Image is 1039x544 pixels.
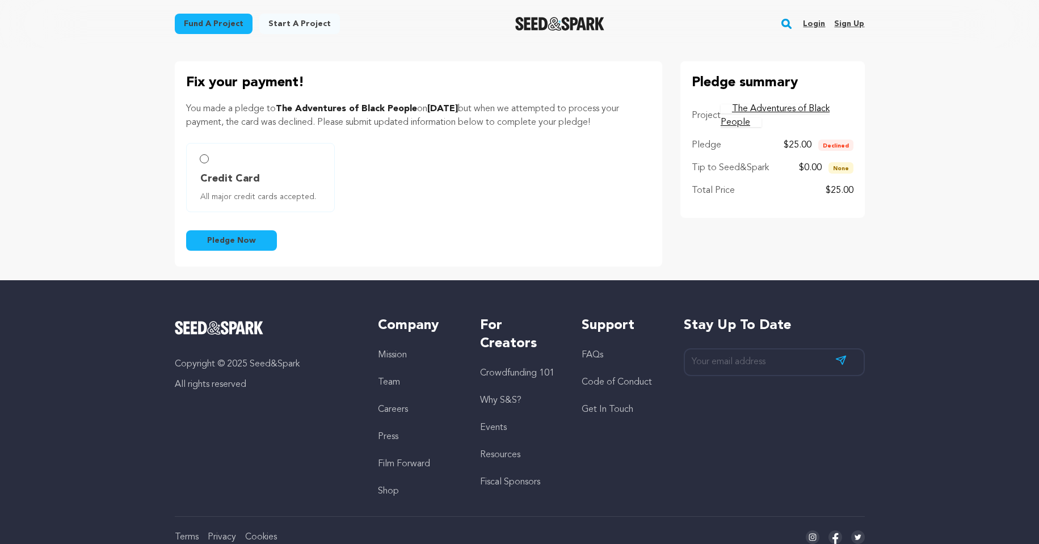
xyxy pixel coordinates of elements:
[818,140,853,151] span: Declined
[684,317,865,335] h5: Stay up to date
[582,317,661,335] h5: Support
[378,378,400,387] a: Team
[515,17,604,31] a: Seed&Spark Homepage
[175,321,356,335] a: Seed&Spark Homepage
[276,104,417,113] span: The Adventures of Black People
[480,369,554,378] a: Crowdfunding 101
[826,184,853,197] p: $25.00
[480,450,520,459] a: Resources
[692,161,769,175] p: Tip to Seed&Spark
[692,109,721,123] p: Project
[427,104,458,113] span: [DATE]
[378,459,430,469] a: Film Forward
[378,487,399,496] a: Shop
[207,235,256,246] span: Pledge Now
[175,14,253,34] a: Fund a project
[259,14,340,34] a: Start a project
[208,533,236,542] a: Privacy
[186,230,277,251] button: Pledge Now
[186,73,651,93] p: Fix your payment!
[175,378,356,391] p: All rights reserved
[582,351,603,360] a: FAQs
[480,478,540,487] a: Fiscal Sponsors
[480,396,521,405] a: Why S&S?
[834,15,864,33] a: Sign up
[582,405,633,414] a: Get In Touch
[186,102,651,129] p: You made a pledge to on but when we attempted to process your payment, the card was declined. Ple...
[200,191,325,203] span: All major credit cards accepted.
[378,432,398,441] a: Press
[828,162,853,174] span: None
[721,104,830,127] a: The Adventures of Black People
[692,184,735,197] p: Total Price
[378,351,407,360] a: Mission
[582,378,652,387] a: Code of Conduct
[200,171,260,187] span: Credit Card
[784,141,811,150] span: $25.00
[803,15,825,33] a: Login
[799,163,822,172] span: $0.00
[692,73,853,93] p: Pledge summary
[378,317,457,335] h5: Company
[245,533,277,542] a: Cookies
[684,348,865,376] input: Your email address
[480,423,507,432] a: Events
[378,405,408,414] a: Careers
[175,533,199,542] a: Terms
[175,321,264,335] img: Seed&Spark Logo
[515,17,604,31] img: Seed&Spark Logo Dark Mode
[175,357,356,371] p: Copyright © 2025 Seed&Spark
[692,138,721,152] p: Pledge
[480,317,559,353] h5: For Creators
